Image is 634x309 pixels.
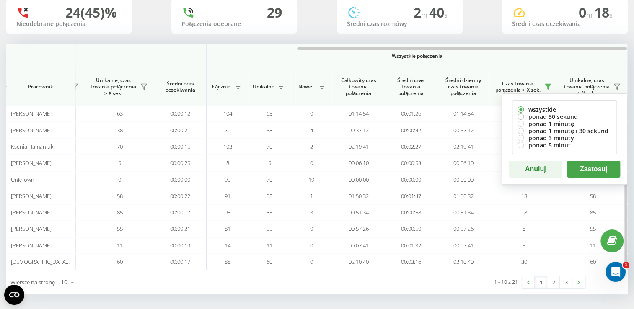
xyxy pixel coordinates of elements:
[535,276,547,288] a: 1
[518,120,611,127] label: ponad 1 minutę
[117,143,123,150] span: 70
[310,258,313,265] span: 0
[606,262,626,282] iframe: Intercom live chat
[310,192,313,200] span: 1
[494,80,542,93] span: Czas trwania połączenia > X sek.
[547,276,560,288] a: 2
[590,242,596,249] span: 11
[590,192,596,200] span: 58
[295,83,316,90] span: Nowe
[117,209,123,216] span: 85
[11,258,108,265] span: [DEMOGRAPHIC_DATA][PERSON_NAME]
[518,142,611,149] label: ponad 5 minut
[160,80,200,93] span: Średni czas oczekiwania
[523,242,525,249] span: 3
[590,258,596,265] span: 60
[332,139,385,155] td: 02:19:41
[154,254,207,270] td: 00:00:17
[521,258,527,265] span: 30
[385,139,437,155] td: 00:02:27
[521,192,527,200] span: 18
[267,242,272,249] span: 11
[310,159,313,167] span: 0
[391,77,431,97] span: Średni czas trwania połączenia
[437,139,489,155] td: 02:19:41
[11,126,52,134] span: [PERSON_NAME]
[154,171,207,188] td: 00:00:00
[332,188,385,204] td: 01:50:32
[609,10,613,20] span: s
[332,106,385,122] td: 01:14:54
[267,176,272,183] span: 70
[267,258,272,265] span: 60
[11,225,52,232] span: [PERSON_NAME]
[225,192,230,200] span: 91
[225,258,230,265] span: 88
[11,209,52,216] span: [PERSON_NAME]
[509,161,562,178] button: Anuluj
[11,110,52,117] span: [PERSON_NAME]
[267,225,272,232] span: 55
[523,225,525,232] span: 8
[563,77,611,97] span: Unikalne, czas trwania połączenia > X sek.
[117,225,123,232] span: 55
[594,3,613,21] span: 18
[310,110,313,117] span: 0
[339,77,378,97] span: Całkowity czas trwania połączenia
[231,53,603,59] span: Wszystkie połączenia
[267,192,272,200] span: 58
[11,176,34,183] span: Unknown
[154,106,207,122] td: 00:00:12
[518,106,611,113] label: wszystkie
[181,21,287,28] div: Połączenia odebrane
[560,276,572,288] a: 3
[154,204,207,221] td: 00:00:17
[267,5,282,21] div: 29
[437,188,489,204] td: 01:50:32
[494,278,518,286] div: 1 - 10 z 21
[332,237,385,254] td: 00:07:41
[16,21,122,28] div: Nieodebrane połączenia
[11,143,53,150] span: Ksenia Hamaniuk
[437,155,489,171] td: 00:06:10
[385,237,437,254] td: 00:01:32
[211,83,232,90] span: Łącznie
[267,110,272,117] span: 63
[117,110,123,117] span: 63
[444,10,448,20] span: s
[223,143,232,150] span: 103
[586,10,594,20] span: m
[437,106,489,122] td: 01:14:54
[518,127,611,134] label: ponad 1 minutę i 30 sekund
[579,3,594,21] span: 0
[11,242,52,249] span: [PERSON_NAME]
[437,237,489,254] td: 00:07:41
[117,192,123,200] span: 58
[117,126,123,134] span: 38
[118,176,121,183] span: 0
[117,258,123,265] span: 60
[154,188,207,204] td: 00:00:22
[225,176,230,183] span: 93
[518,134,611,142] label: ponad 3 minuty
[118,159,121,167] span: 5
[437,171,489,188] td: 00:00:00
[154,155,207,171] td: 00:00:25
[11,159,52,167] span: [PERSON_NAME]
[385,155,437,171] td: 00:00:53
[385,106,437,122] td: 00:01:26
[267,126,272,134] span: 38
[332,155,385,171] td: 00:06:10
[437,221,489,237] td: 00:57:26
[518,113,611,120] label: ponad 30 sekund
[4,285,24,305] button: Open CMP widget
[414,3,429,21] span: 2
[429,3,448,21] span: 40
[512,21,618,28] div: Średni czas oczekiwania
[267,209,272,216] span: 85
[223,110,232,117] span: 104
[13,83,68,90] span: Pracownik
[310,242,313,249] span: 0
[226,159,229,167] span: 8
[65,5,117,21] div: 24 (45)%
